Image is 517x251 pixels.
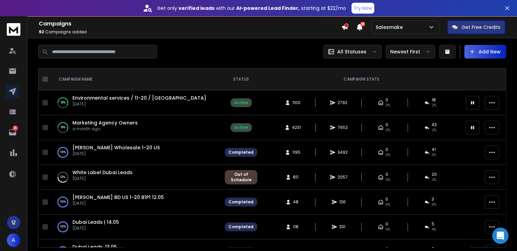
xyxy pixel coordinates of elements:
[432,103,436,108] span: 2 %
[72,169,133,176] a: White Label Dubai Leads
[39,20,341,28] h1: Campaigns
[432,97,436,103] span: 18
[338,100,347,105] span: 2792
[236,5,300,12] strong: AI-powered Lead Finder,
[7,233,20,247] button: A
[386,45,435,58] button: Newest First
[51,140,221,165] td: 100%[PERSON_NAME] Wholesale 1-20 US[DATE]
[72,194,164,201] a: [PERSON_NAME] BD US 1-20 B1P1 12.05
[385,197,388,202] span: 0
[337,48,366,55] p: All Statuses
[385,147,388,152] span: 0
[292,100,300,105] span: 1100
[72,144,160,151] a: [PERSON_NAME] Wholesale 1-20 US
[7,23,20,36] img: logo
[228,224,254,230] div: Completed
[385,221,388,227] span: 0
[72,225,119,231] p: [DATE]
[61,174,65,181] p: 63 %
[385,227,390,232] span: 0%
[293,224,300,230] span: 118
[228,172,254,183] div: Out of Schedule
[432,197,434,202] span: 3
[51,215,221,239] td: 100%Dubai Leads | 14.05[DATE]
[432,221,434,227] span: 5
[51,190,221,215] td: 100%[PERSON_NAME] BD US 1-20 B1P1 12.05[DATE]
[72,151,160,156] p: [DATE]
[432,128,436,133] span: 2 %
[72,126,138,132] p: a month ago
[385,172,388,177] span: 0
[6,125,19,139] a: 21
[432,172,437,177] span: 20
[72,244,117,250] a: Dubai Leads, 13.05
[432,177,436,183] span: 2 %
[464,45,506,58] button: Add New
[72,95,206,101] a: Environmental services / 11-20 / [GEOGRAPHIC_DATA]
[432,152,436,158] span: 3 %
[351,3,374,14] button: Try Now
[385,103,390,108] span: 0%
[13,125,18,131] p: 21
[51,165,221,190] td: 63%White Label Dubai Leads[DATE]
[339,224,346,230] span: 331
[228,150,254,155] div: Completed
[292,150,300,155] span: 1195
[462,24,500,31] p: Get Free Credits
[385,122,388,128] span: 0
[385,202,390,207] span: 0%
[72,101,206,107] p: [DATE]
[178,5,214,12] strong: verified leads
[72,176,133,181] p: [DATE]
[234,100,248,105] div: Active
[360,22,365,27] span: 50
[60,223,66,230] p: 100 %
[338,125,348,130] span: 7652
[51,90,221,115] td: 58%Environmental services / 11-20 / [GEOGRAPHIC_DATA][DATE]
[492,228,509,244] div: Open Intercom Messenger
[432,147,436,152] span: 41
[432,122,437,128] span: 43
[293,199,300,205] span: 48
[60,149,66,156] p: 100 %
[385,177,390,183] span: 0%
[432,202,436,207] span: 6 %
[385,128,390,133] span: 0%
[51,115,221,140] td: 59%Marketing Agency Ownersa month ago
[385,97,388,103] span: 0
[61,124,66,131] p: 59 %
[234,125,248,130] div: Active
[292,125,301,130] span: 4231
[39,29,341,35] p: Campaigns added
[51,68,221,90] th: CAMPAIGN NAME
[60,199,66,205] p: 100 %
[61,99,66,106] p: 58 %
[157,5,346,12] p: Get only with our starting at $22/mo
[72,119,138,126] a: Marketing Agency Owners
[338,150,348,155] span: 3492
[261,68,462,90] th: CAMPAIGN STATS
[39,29,44,35] span: 92
[447,20,505,34] button: Get Free Credits
[354,5,372,12] p: Try Now
[338,174,348,180] span: 2057
[293,174,300,180] span: 811
[432,227,436,232] span: 4 %
[385,152,390,158] span: 0%
[376,24,406,31] p: Salesmake
[228,199,254,205] div: Completed
[72,219,119,225] a: Dubai Leads | 14.05
[339,199,346,205] span: 136
[72,201,164,206] p: [DATE]
[221,68,261,90] th: STATUS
